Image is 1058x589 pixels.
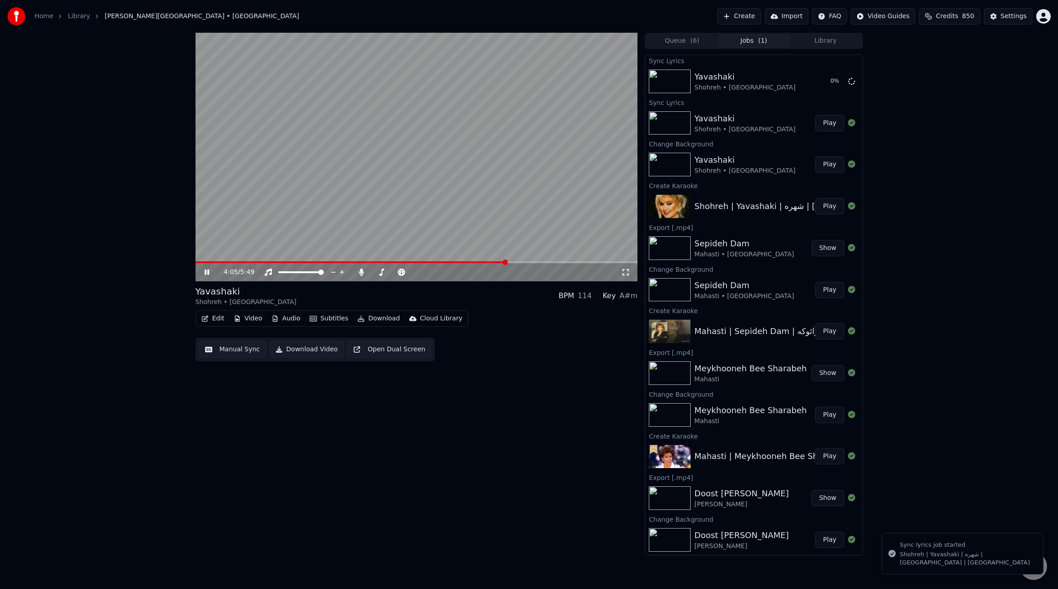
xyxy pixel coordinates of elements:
[815,323,844,339] button: Play
[758,36,767,45] span: ( 1 )
[694,292,794,301] div: Mahasti • [GEOGRAPHIC_DATA]
[694,154,795,166] div: Yavashaki
[694,125,795,134] div: Shohreh • [GEOGRAPHIC_DATA]
[694,529,789,542] div: Doost [PERSON_NAME]
[694,404,807,417] div: Meykhooneh Bee Sharabeh
[694,70,795,83] div: Yavashaki
[694,375,807,384] div: Mahasti
[645,180,862,191] div: Create Karaoke
[694,279,794,292] div: Sepideh Dam
[224,268,238,277] span: 4:05
[962,12,974,21] span: 850
[694,417,807,426] div: Mahasti
[694,487,789,500] div: Doost [PERSON_NAME]
[694,250,794,259] div: Mahasti • [GEOGRAPHIC_DATA]
[558,290,574,301] div: BPM
[35,12,53,21] a: Home
[694,542,789,551] div: [PERSON_NAME]
[851,8,915,25] button: Video Guides
[7,7,25,25] img: youka
[645,389,862,399] div: Change Background
[645,264,862,275] div: Change Background
[718,35,790,48] button: Jobs
[717,8,761,25] button: Create
[347,341,431,358] button: Open Dual Screen
[694,362,807,375] div: Meykhooneh Bee Sharabeh
[694,166,795,175] div: Shohreh • [GEOGRAPHIC_DATA]
[694,112,795,125] div: Yavashaki
[645,97,862,108] div: Sync Lyrics
[240,268,254,277] span: 5:49
[815,115,844,131] button: Play
[619,290,637,301] div: A#m
[694,325,897,338] div: Mahasti | Sepideh Dam | مهستی | سپیده دم | کارائوکه
[270,341,344,358] button: Download Video
[694,200,992,213] div: Shohreh | Yavashaki | شهره | [GEOGRAPHIC_DATA] | [GEOGRAPHIC_DATA]
[690,36,699,45] span: ( 6 )
[199,341,266,358] button: Manual Sync
[831,78,844,85] div: 0 %
[694,500,789,509] div: [PERSON_NAME]
[602,290,616,301] div: Key
[815,282,844,298] button: Play
[812,240,844,256] button: Show
[645,514,862,524] div: Change Background
[230,312,266,325] button: Video
[68,12,90,21] a: Library
[645,347,862,358] div: Export [.mp4]
[815,156,844,173] button: Play
[645,222,862,233] div: Export [.mp4]
[815,407,844,423] button: Play
[1001,12,1027,21] div: Settings
[306,312,352,325] button: Subtitles
[984,8,1033,25] button: Settings
[815,448,844,464] button: Play
[645,55,862,66] div: Sync Lyrics
[815,198,844,215] button: Play
[645,472,862,483] div: Export [.mp4]
[900,550,1036,567] div: Shohreh | Yavashaki | شهره | [GEOGRAPHIC_DATA] | [GEOGRAPHIC_DATA]
[646,35,718,48] button: Queue
[645,430,862,441] div: Create Karaoke
[900,540,1036,549] div: Sync lyrics job started
[105,12,299,21] span: [PERSON_NAME][GEOGRAPHIC_DATA] • [GEOGRAPHIC_DATA]
[224,268,246,277] div: /
[420,314,462,323] div: Cloud Library
[645,138,862,149] div: Change Background
[198,312,228,325] button: Edit
[694,83,795,92] div: Shohreh • [GEOGRAPHIC_DATA]
[35,12,299,21] nav: breadcrumb
[812,490,844,506] button: Show
[268,312,304,325] button: Audio
[196,285,296,298] div: Yavashaki
[354,312,404,325] button: Download
[919,8,980,25] button: Credits850
[694,237,794,250] div: Sepideh Dam
[765,8,808,25] button: Import
[645,305,862,316] div: Create Karaoke
[936,12,958,21] span: Credits
[578,290,592,301] div: 114
[694,450,980,463] div: Mahasti | Meykhooneh Bee Sharabeh | مهستی | میخونه بی شرابه | کارائوکه
[196,298,296,307] div: Shohreh • [GEOGRAPHIC_DATA]
[812,8,847,25] button: FAQ
[815,532,844,548] button: Play
[812,365,844,381] button: Show
[790,35,862,48] button: Library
